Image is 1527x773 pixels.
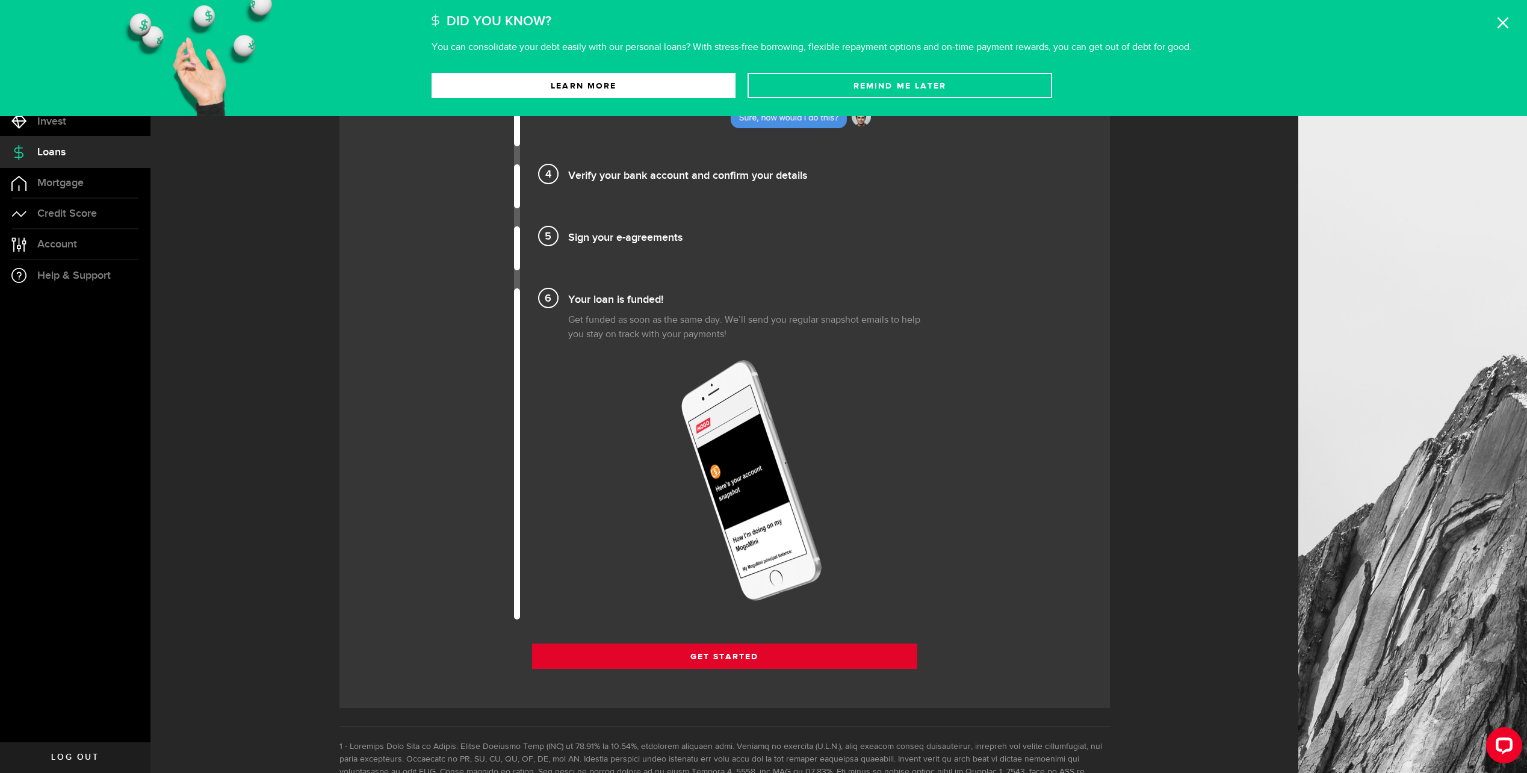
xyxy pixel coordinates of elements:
[37,116,66,127] span: Invest
[1476,722,1527,773] iframe: LiveChat chat widget
[532,644,917,669] a: Get Started
[568,226,935,246] h4: Sign your e-agreements
[568,164,935,184] h4: Verify your bank account and confirm your details
[748,73,1052,98] button: Remind Me later
[37,147,66,158] span: Loans
[37,270,111,281] span: Help & Support
[432,43,1192,52] p: You can consolidate your debt easily with our personal loans? With stress-free borrowing, flexibl...
[568,313,935,342] p: Get funded as soon as the same day. We’ll send you regular snapshot emails to help you stay on tr...
[51,753,99,762] span: Log out
[37,208,97,219] span: Credit Score
[568,288,935,308] h4: Your loan is funded!
[37,239,77,250] span: Account
[432,73,736,98] a: Learn More
[447,9,551,34] h2: Did You Know?
[37,178,84,188] span: Mortgage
